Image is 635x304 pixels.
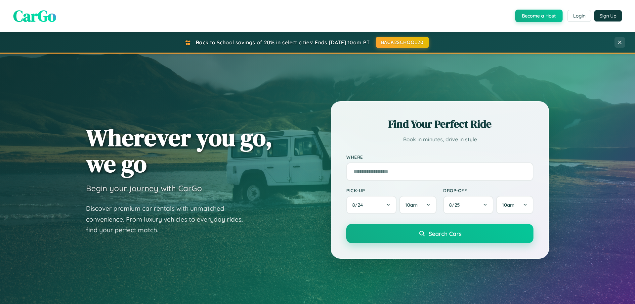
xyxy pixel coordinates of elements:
button: Sign Up [594,10,622,22]
button: Become a Host [515,10,563,22]
h2: Find Your Perfect Ride [346,117,533,131]
span: Search Cars [429,230,461,237]
span: Back to School savings of 20% in select cities! Ends [DATE] 10am PT. [196,39,370,46]
button: 8/25 [443,196,493,214]
button: 10am [496,196,533,214]
span: 8 / 25 [449,202,463,208]
button: 10am [399,196,437,214]
button: 8/24 [346,196,397,214]
h3: Begin your journey with CarGo [86,183,202,193]
h1: Wherever you go, we go [86,124,273,177]
span: 10am [405,202,418,208]
label: Where [346,154,533,160]
p: Book in minutes, drive in style [346,135,533,144]
button: BACK2SCHOOL20 [376,37,429,48]
span: CarGo [13,5,56,27]
p: Discover premium car rentals with unmatched convenience. From luxury vehicles to everyday rides, ... [86,203,251,236]
span: 8 / 24 [352,202,366,208]
button: Search Cars [346,224,533,243]
button: Login [568,10,591,22]
label: Pick-up [346,188,437,193]
span: 10am [502,202,515,208]
label: Drop-off [443,188,533,193]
